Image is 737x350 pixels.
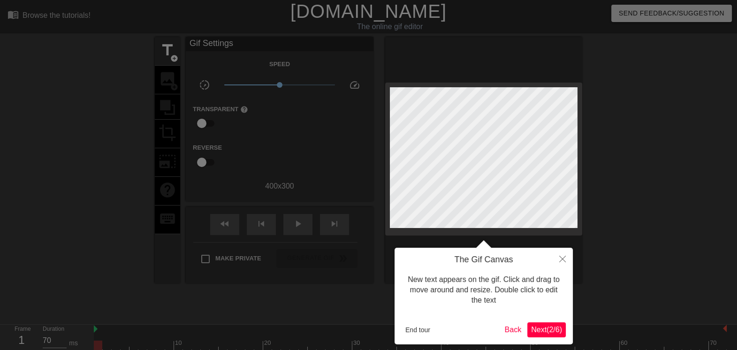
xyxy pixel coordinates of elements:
button: Close [552,248,573,269]
span: Next ( 2 / 6 ) [531,326,562,334]
button: Back [501,322,525,337]
button: End tour [402,323,434,337]
button: Next [527,322,566,337]
h4: The Gif Canvas [402,255,566,265]
div: New text appears on the gif. Click and drag to move around and resize. Double click to edit the text [402,265,566,315]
